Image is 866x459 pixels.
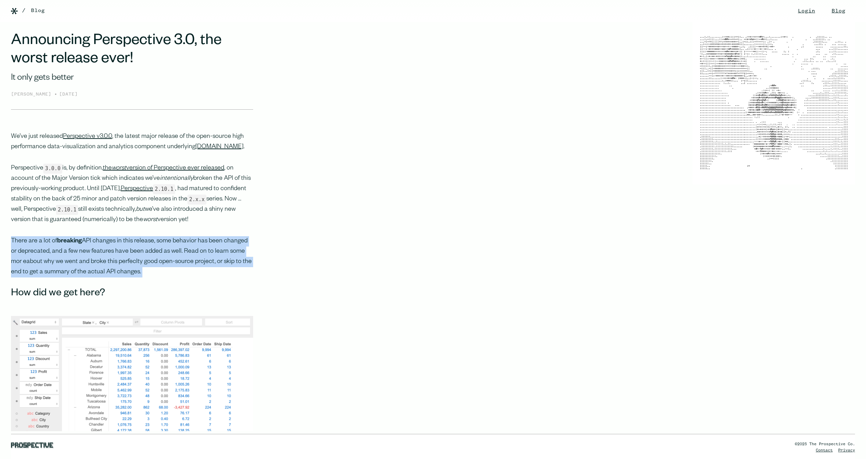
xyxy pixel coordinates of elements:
[195,144,243,151] a: [DOMAIN_NAME]
[187,195,206,205] code: 2.x.x
[57,238,82,245] strong: breaking
[31,7,45,15] a: Blog
[11,72,253,85] div: It only gets better
[838,448,855,452] a: Privacy
[56,205,78,215] code: 2.10.1
[54,90,57,98] div: •
[63,133,112,140] a: Perspective v3.0.0
[11,236,253,277] p: There are a lot of API changes in this release, some behavior has been changed or deprecated, and...
[11,288,253,299] h3: How did we get here?
[795,441,855,447] div: ©2025 The Prospective Co.
[153,184,175,194] code: 2.10.1
[136,206,145,213] em: but
[121,186,175,193] a: Perspective2.10.1
[160,175,193,182] em: intentionally
[11,33,253,69] h1: Announcing Perspective 3.0, the worst release ever!
[11,163,253,225] p: Perspective is, by definition, , on account of the Major Version tick which indicates we’ve broke...
[816,448,833,452] a: Contact
[112,165,126,172] em: worst
[11,91,54,98] div: [PERSON_NAME]
[143,217,158,223] em: worst
[103,165,224,172] a: theworstversion of Perspective ever released
[22,7,25,15] div: /
[43,164,62,174] code: 3.0.0
[59,91,78,98] div: [DATE]
[11,132,253,152] p: We’ve just released , the latest major release of the open-source high performance data-visualiza...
